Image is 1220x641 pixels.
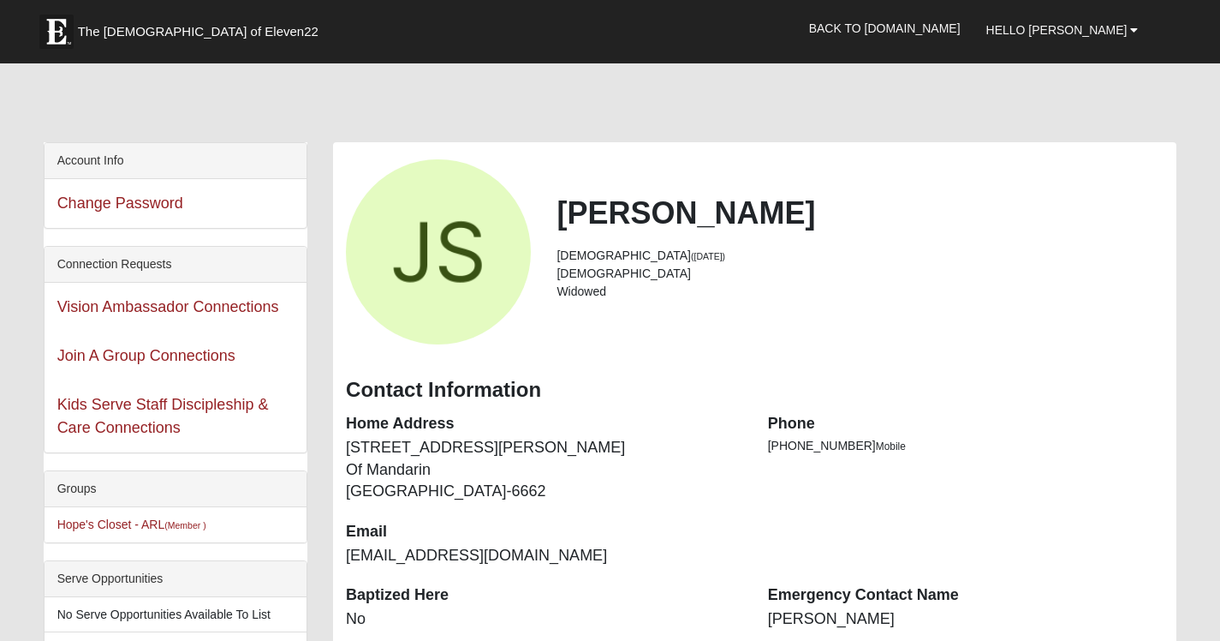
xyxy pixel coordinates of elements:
div: Groups [45,471,306,507]
img: Eleven22 logo [39,15,74,49]
a: Hello [PERSON_NAME] [973,9,1152,51]
li: No Serve Opportunities Available To List [45,597,306,632]
div: Serve Opportunities [45,561,306,597]
div: Account Info [45,143,306,179]
li: Widowed [556,283,1163,301]
a: Change Password [57,195,183,212]
a: Join A Group Connections [57,347,235,364]
li: [DEMOGRAPHIC_DATA] [556,247,1163,265]
a: Kids Serve Staff Discipleship & Care Connections [57,396,269,436]
h3: Contact Information [346,378,1163,403]
dd: [EMAIL_ADDRESS][DOMAIN_NAME] [346,545,742,567]
li: [DEMOGRAPHIC_DATA] [556,265,1163,283]
li: [PHONE_NUMBER] [768,437,1164,455]
a: Vision Ambassador Connections [57,298,279,315]
span: The [DEMOGRAPHIC_DATA] of Eleven22 [78,23,318,40]
dt: Home Address [346,413,742,435]
dt: Baptized Here [346,584,742,607]
dd: No [346,608,742,631]
dt: Phone [768,413,1164,435]
dt: Emergency Contact Name [768,584,1164,607]
a: Hope's Closet - ARL(Member ) [57,518,206,531]
span: Hello [PERSON_NAME] [986,23,1128,37]
small: (Member ) [164,520,205,530]
a: View Fullsize Photo [346,159,531,344]
dd: [PERSON_NAME] [768,608,1164,631]
dt: Email [346,521,742,543]
small: ([DATE]) [691,251,725,261]
dd: [STREET_ADDRESS][PERSON_NAME] Of Mandarin [GEOGRAPHIC_DATA]-6662 [346,437,742,503]
div: Connection Requests [45,247,306,283]
h2: [PERSON_NAME] [556,195,1163,231]
a: Back to [DOMAIN_NAME] [796,7,973,50]
span: Mobile [876,440,906,452]
a: The [DEMOGRAPHIC_DATA] of Eleven22 [31,6,373,49]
